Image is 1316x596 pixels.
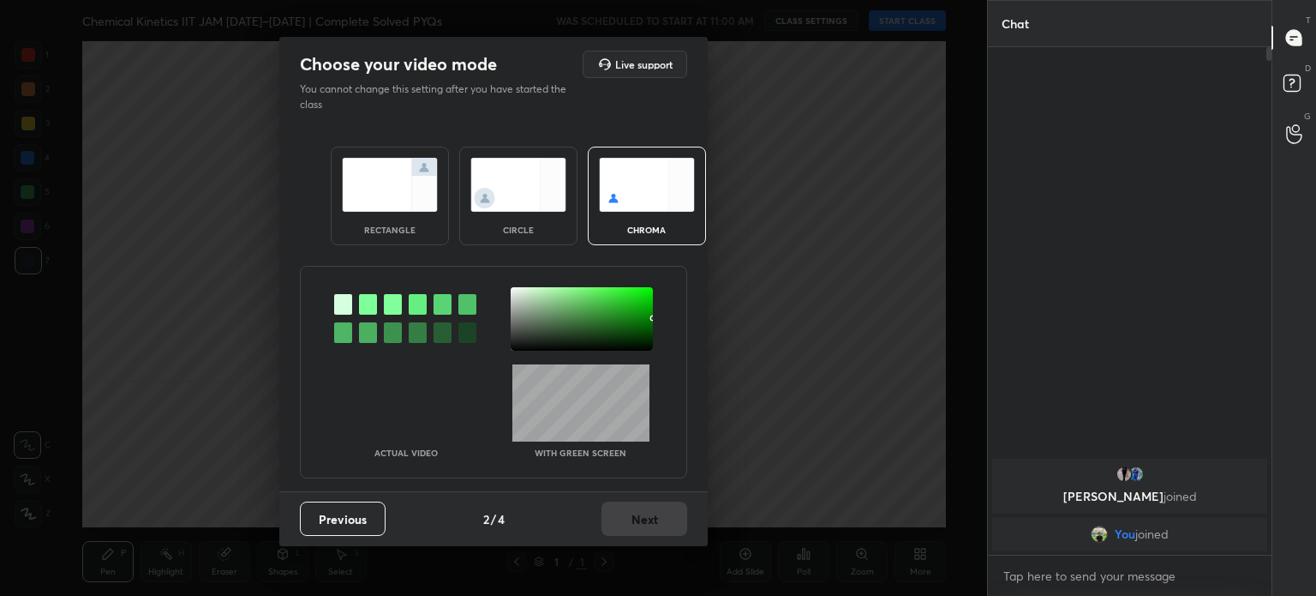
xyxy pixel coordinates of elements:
[613,226,681,234] div: chroma
[300,53,497,75] h2: Choose your video mode
[1135,527,1169,541] span: joined
[356,226,424,234] div: rectangle
[1163,488,1197,504] span: joined
[1116,466,1133,483] img: 106d462cb373443787780159a82714a2.jpg
[1128,466,1145,483] img: 6d4e803054a544a6b989d7632e477609.jpg
[1306,14,1311,27] p: T
[988,1,1043,46] p: Chat
[483,510,489,528] h4: 2
[342,158,438,212] img: normalScreenIcon.ae25ed63.svg
[599,158,695,212] img: chromaScreenIcon.c19ab0a0.svg
[1091,526,1108,543] img: 2782fdca8abe4be7a832ca4e3fcd32a4.jpg
[374,449,438,457] p: Actual Video
[1115,527,1135,541] span: You
[491,510,496,528] h4: /
[1305,62,1311,75] p: D
[988,455,1271,555] div: grid
[1002,490,1257,503] p: [PERSON_NAME]
[470,158,566,212] img: circleScreenIcon.acc0effb.svg
[535,449,626,457] p: With green screen
[300,502,386,536] button: Previous
[484,226,553,234] div: circle
[1304,110,1311,123] p: G
[300,81,577,112] p: You cannot change this setting after you have started the class
[615,59,673,69] h5: Live support
[498,510,505,528] h4: 4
